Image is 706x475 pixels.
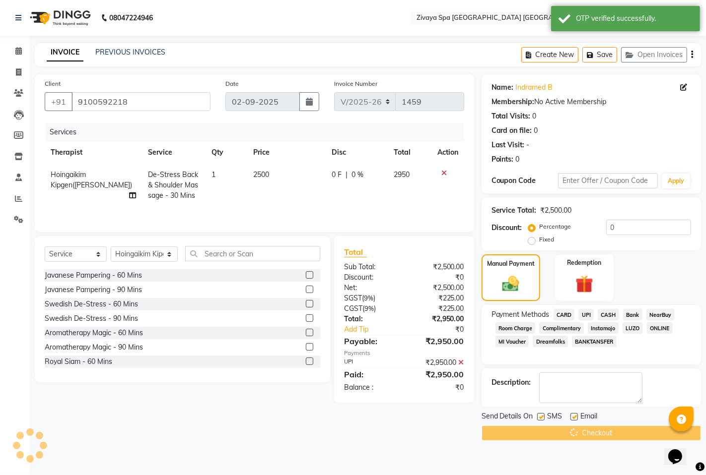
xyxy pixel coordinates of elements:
[212,170,215,179] span: 1
[344,294,362,302] span: SGST
[492,223,522,233] div: Discount:
[541,205,572,216] div: ₹2,500.00
[337,272,404,283] div: Discount:
[598,309,619,320] span: CASH
[492,97,535,107] div: Membership:
[497,274,525,294] img: _cash.svg
[582,47,617,62] button: Save
[534,125,538,136] div: 0
[516,154,520,165] div: 0
[527,140,530,150] div: -
[142,141,205,164] th: Service
[482,411,533,423] span: Send Details On
[646,309,675,320] span: NearBuy
[344,349,464,357] div: Payments
[570,273,599,296] img: _gift.svg
[576,13,693,24] div: OTP verified successfully.
[337,324,416,335] a: Add Tip
[558,173,658,188] input: Enter Offer / Coupon Code
[45,342,143,353] div: Aromatherapy Magic - 90 Mins
[404,283,472,293] div: ₹2,500.00
[45,328,143,338] div: Aromatherapy Magic - 60 Mins
[45,313,138,324] div: Swedish De-Stress - 90 Mins
[492,82,514,93] div: Name:
[539,322,584,334] span: Complimentary
[533,336,568,347] span: Dreamfolks
[206,141,248,164] th: Qty
[492,125,532,136] div: Card on file:
[554,309,575,320] span: CARD
[109,4,153,32] b: 08047224946
[346,170,348,180] span: |
[623,322,643,334] span: LUZO
[95,48,165,57] a: PREVIOUS INVOICES
[548,411,563,423] span: SMS
[588,322,619,334] span: Instamojo
[404,293,472,303] div: ₹225.00
[516,82,553,93] a: Indramed B
[662,174,690,188] button: Apply
[45,79,61,88] label: Client
[404,272,472,283] div: ₹0
[495,322,536,334] span: Room Charge
[148,170,198,200] span: De-Stress Back & Shoulder Massage - 30 Mins
[492,377,531,388] div: Description:
[388,141,431,164] th: Total
[404,368,472,380] div: ₹2,950.00
[431,141,464,164] th: Action
[404,382,472,393] div: ₹0
[352,170,363,180] span: 0 %
[337,262,404,272] div: Sub Total:
[492,154,514,165] div: Points:
[364,294,373,302] span: 9%
[540,222,571,231] label: Percentage
[664,435,696,465] iframe: chat widget
[334,79,377,88] label: Invoice Number
[567,258,601,267] label: Redemption
[492,309,550,320] span: Payment Methods
[404,357,472,368] div: ₹2,950.00
[404,314,472,324] div: ₹2,950.00
[394,170,410,179] span: 2950
[337,303,404,314] div: ( )
[337,293,404,303] div: ( )
[415,324,471,335] div: ₹0
[487,259,535,268] label: Manual Payment
[185,246,320,261] input: Search or Scan
[45,270,142,281] div: Javanese Pampering - 60 Mins
[45,285,142,295] div: Javanese Pampering - 90 Mins
[337,357,404,368] div: UPI
[521,47,578,62] button: Create New
[581,411,598,423] span: Email
[337,368,404,380] div: Paid:
[344,247,367,257] span: Total
[492,205,537,216] div: Service Total:
[45,92,72,111] button: +91
[572,336,617,347] span: BANKTANSFER
[404,262,472,272] div: ₹2,500.00
[45,299,138,309] div: Swedish De-Stress - 60 Mins
[326,141,388,164] th: Disc
[25,4,93,32] img: logo
[647,322,673,334] span: ONLINE
[51,170,132,189] span: Hoingaikim Kipgen([PERSON_NAME])
[492,176,558,186] div: Coupon Code
[540,235,555,244] label: Fixed
[404,303,472,314] div: ₹225.00
[46,123,472,141] div: Services
[492,97,691,107] div: No Active Membership
[225,79,239,88] label: Date
[492,140,525,150] div: Last Visit:
[71,92,211,111] input: Search by Name/Mobile/Email/Code
[337,314,404,324] div: Total:
[623,309,642,320] span: Bank
[495,336,529,347] span: MI Voucher
[337,335,404,347] div: Payable:
[533,111,537,121] div: 0
[578,309,594,320] span: UPI
[247,141,326,164] th: Price
[492,111,531,121] div: Total Visits:
[45,356,112,367] div: Royal Siam - 60 Mins
[45,141,142,164] th: Therapist
[337,382,404,393] div: Balance :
